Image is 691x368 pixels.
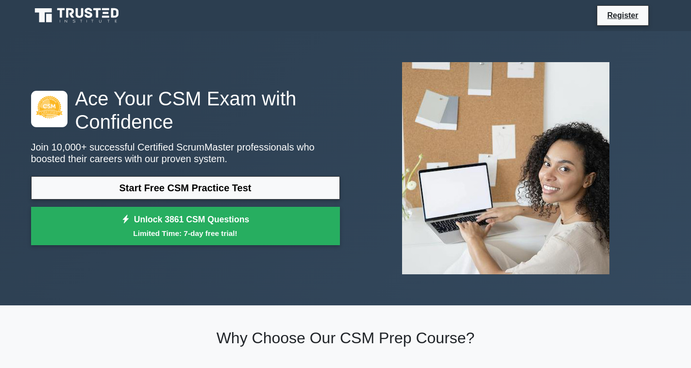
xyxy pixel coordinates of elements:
[43,228,328,239] small: Limited Time: 7-day free trial!
[31,87,340,134] h1: Ace Your CSM Exam with Confidence
[31,329,660,347] h2: Why Choose Our CSM Prep Course?
[31,207,340,246] a: Unlock 3861 CSM QuestionsLimited Time: 7-day free trial!
[601,9,644,21] a: Register
[31,141,340,165] p: Join 10,000+ successful Certified ScrumMaster professionals who boosted their careers with our pr...
[31,176,340,200] a: Start Free CSM Practice Test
